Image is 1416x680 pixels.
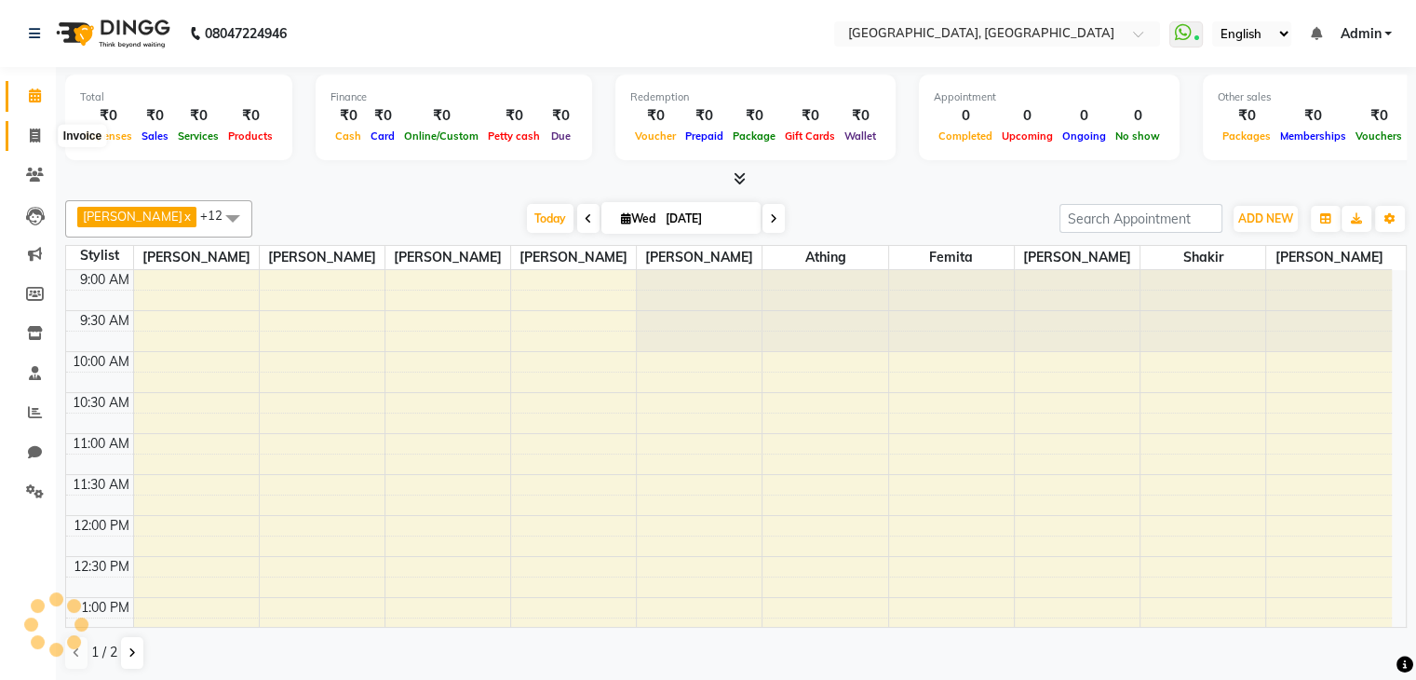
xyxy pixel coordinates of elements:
div: Finance [330,89,577,105]
div: 0 [1111,105,1165,127]
span: Femita [889,246,1014,269]
div: 11:00 AM [69,434,133,454]
span: Gift Cards [780,129,840,143]
div: Appointment [934,89,1165,105]
div: ₹0 [545,105,577,127]
div: 10:00 AM [69,352,133,372]
span: Athing [762,246,887,269]
div: 11:30 AM [69,475,133,495]
div: ₹0 [399,105,483,127]
b: 08047224946 [205,7,287,60]
span: 1 / 2 [91,643,117,662]
div: ₹0 [728,105,780,127]
span: Cash [330,129,366,143]
span: Card [366,129,399,143]
span: Sales [137,129,173,143]
div: 12:30 PM [70,557,133,577]
span: Upcoming [997,129,1058,143]
span: No show [1111,129,1165,143]
div: ₹0 [80,105,137,127]
input: 2025-09-03 [660,205,753,233]
span: [PERSON_NAME] [134,246,259,269]
span: Admin [1340,24,1381,44]
a: x [182,209,191,224]
button: ADD NEW [1234,206,1298,232]
span: +12 [200,208,236,223]
div: 9:30 AM [76,311,133,331]
span: Wed [616,211,660,225]
div: 0 [934,105,997,127]
span: [PERSON_NAME] [83,209,182,224]
span: Products [223,129,277,143]
span: Package [728,129,780,143]
span: [PERSON_NAME] [385,246,510,269]
div: ₹0 [1275,105,1351,127]
div: 1:00 PM [77,598,133,618]
span: Vouchers [1351,129,1407,143]
div: 0 [1058,105,1111,127]
div: ₹0 [1351,105,1407,127]
div: Total [80,89,277,105]
span: Petty cash [483,129,545,143]
div: ₹0 [483,105,545,127]
div: ₹0 [681,105,728,127]
span: Voucher [630,129,681,143]
span: [PERSON_NAME] [1015,246,1140,269]
span: Packages [1218,129,1275,143]
span: Online/Custom [399,129,483,143]
div: ₹0 [1218,105,1275,127]
span: Wallet [840,129,881,143]
span: [PERSON_NAME] [260,246,384,269]
input: Search Appointment [1059,204,1222,233]
span: Memberships [1275,129,1351,143]
span: Ongoing [1058,129,1111,143]
div: ₹0 [630,105,681,127]
span: Due [546,129,575,143]
div: 9:00 AM [76,270,133,290]
div: ₹0 [223,105,277,127]
div: Redemption [630,89,881,105]
div: ₹0 [330,105,366,127]
div: Stylist [66,246,133,265]
span: Prepaid [681,129,728,143]
div: ₹0 [137,105,173,127]
span: Services [173,129,223,143]
span: [PERSON_NAME] [511,246,636,269]
span: Shakir [1140,246,1265,269]
span: [PERSON_NAME] [1266,246,1392,269]
img: logo [47,7,175,60]
div: 0 [997,105,1058,127]
div: 10:30 AM [69,393,133,413]
span: Completed [934,129,997,143]
span: [PERSON_NAME] [637,246,762,269]
div: Invoice [59,125,106,147]
span: Today [527,204,573,233]
div: ₹0 [366,105,399,127]
span: ADD NEW [1238,211,1293,225]
div: ₹0 [840,105,881,127]
div: 12:00 PM [70,516,133,536]
div: ₹0 [780,105,840,127]
div: ₹0 [173,105,223,127]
